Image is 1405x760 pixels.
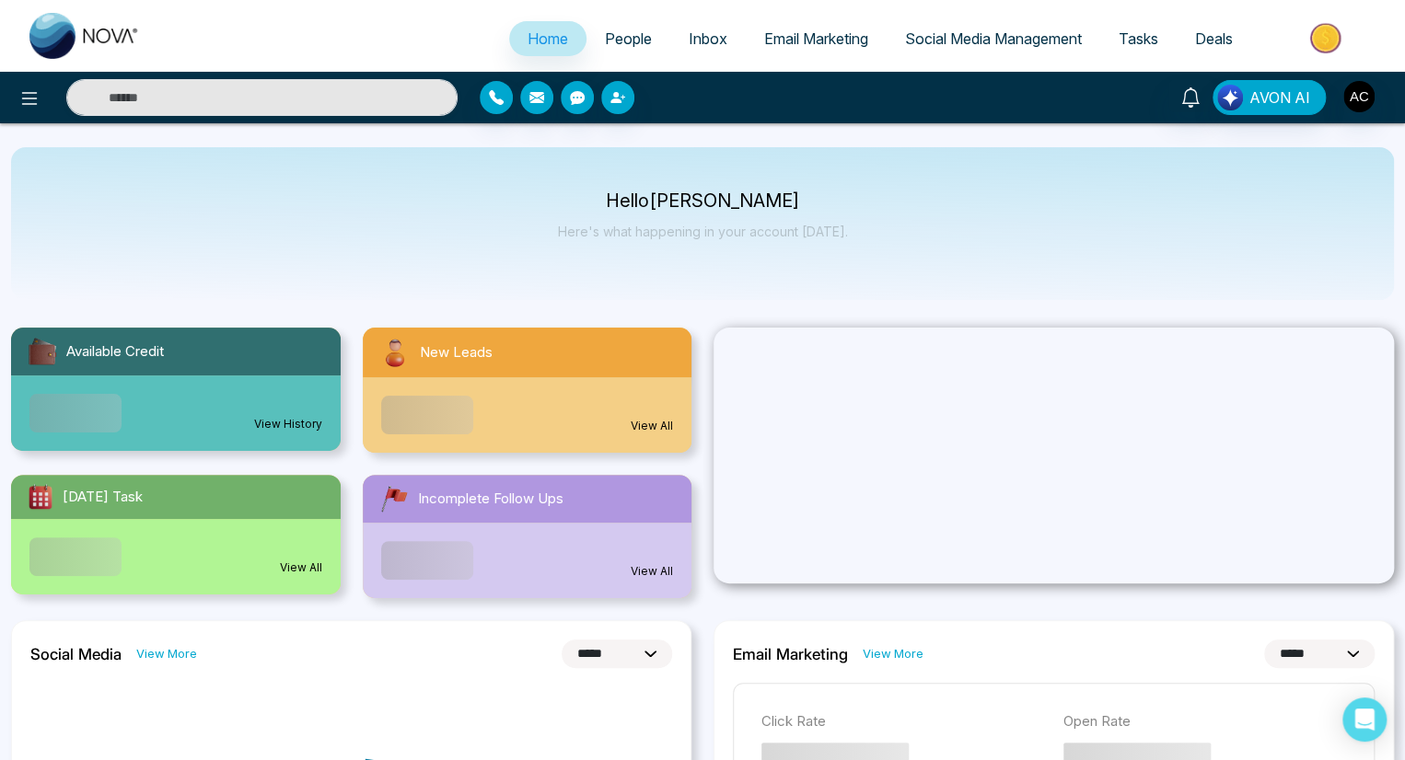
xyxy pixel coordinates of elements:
[352,475,703,598] a: Incomplete Follow UpsView All
[1213,80,1326,115] button: AVON AI
[352,328,703,453] a: New LeadsView All
[887,21,1100,56] a: Social Media Management
[689,29,727,48] span: Inbox
[528,29,568,48] span: Home
[418,489,563,510] span: Incomplete Follow Ups
[420,342,493,363] span: New Leads
[1119,29,1158,48] span: Tasks
[377,335,412,370] img: newLeads.svg
[733,645,848,663] h2: Email Marketing
[280,559,322,576] a: View All
[905,29,1082,48] span: Social Media Management
[631,563,673,580] a: View All
[558,193,848,209] p: Hello [PERSON_NAME]
[509,21,586,56] a: Home
[1260,17,1394,59] img: Market-place.gif
[670,21,746,56] a: Inbox
[26,482,55,512] img: todayTask.svg
[1342,697,1387,742] div: Open Intercom Messenger
[1343,81,1375,112] img: User Avatar
[63,487,143,508] span: [DATE] Task
[746,21,887,56] a: Email Marketing
[605,29,652,48] span: People
[1177,21,1251,56] a: Deals
[764,29,868,48] span: Email Marketing
[254,416,322,432] a: View History
[26,335,59,368] img: availableCredit.svg
[631,418,673,434] a: View All
[136,645,197,662] a: View More
[586,21,670,56] a: People
[1249,86,1310,109] span: AVON AI
[1063,711,1347,732] p: Open Rate
[29,13,140,59] img: Nova CRM Logo
[66,341,164,363] span: Available Credit
[761,711,1045,732] p: Click Rate
[30,645,122,663] h2: Social Media
[1195,29,1233,48] span: Deals
[377,482,411,515] img: followUps.svg
[1217,85,1243,110] img: Lead Flow
[863,645,923,662] a: View More
[558,224,848,239] p: Here's what happening in your account [DATE].
[1100,21,1177,56] a: Tasks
